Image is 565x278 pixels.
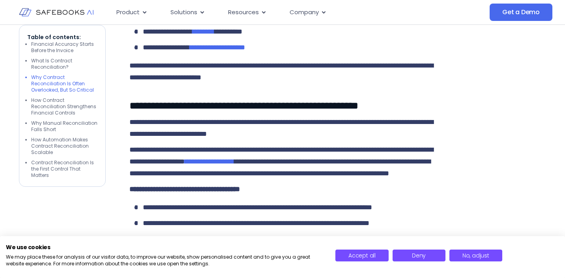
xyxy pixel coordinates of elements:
[6,244,324,251] h2: We use cookies
[31,160,97,178] li: Contract Reconciliation Is the First Control That Matters
[110,5,430,20] div: Menu Toggle
[462,252,489,259] span: No, adjust
[110,5,430,20] nav: Menu
[335,250,388,261] button: Accept all cookies
[348,252,376,259] span: Accept all
[31,120,97,133] li: Why Manual Reconciliation Falls Short
[31,41,97,54] li: Financial Accuracy Starts Before the Invoice
[449,250,502,261] button: Adjust cookie preferences
[31,58,97,70] li: What Is Contract Reconciliation?
[412,252,426,259] span: Deny
[502,8,540,16] span: Get a Demo
[31,74,97,93] li: Why Contract Reconciliation Is Often Overlooked, But So Critical
[6,254,324,267] p: We may place these for analysis of our visitor data, to improve our website, show personalised co...
[393,250,445,261] button: Deny all cookies
[290,8,319,17] span: Company
[228,8,259,17] span: Resources
[170,8,197,17] span: Solutions
[490,4,552,21] a: Get a Demo
[116,8,140,17] span: Product
[31,97,97,116] li: How Contract Reconciliation Strengthens Financial Controls
[31,137,97,156] li: How Automation Makes Contract Reconciliation Scalable
[27,33,97,41] p: Table of contents:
